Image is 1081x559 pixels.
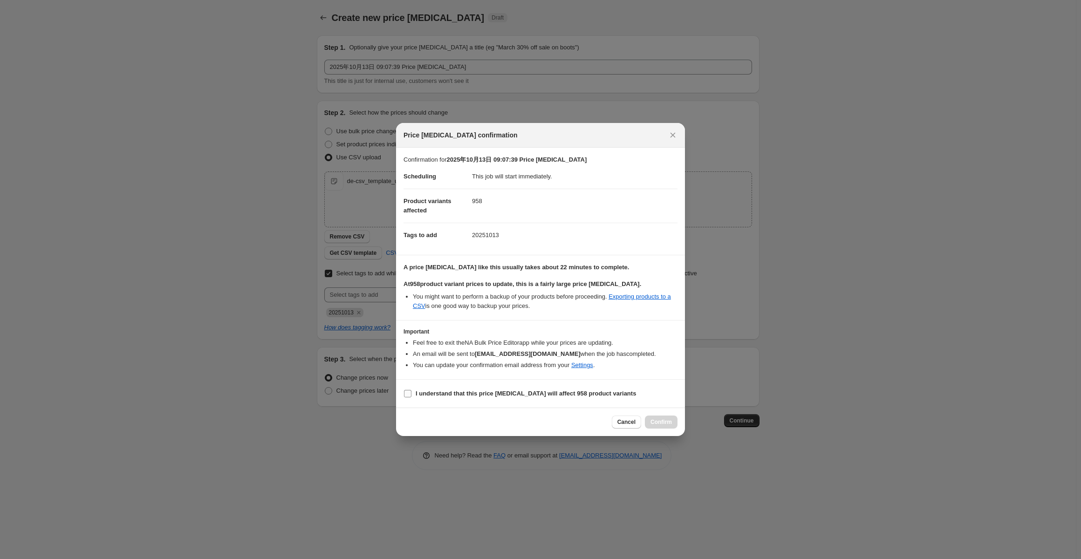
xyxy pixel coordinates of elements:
[475,350,581,357] b: [EMAIL_ADDRESS][DOMAIN_NAME]
[404,173,436,180] span: Scheduling
[404,328,677,335] h3: Important
[617,418,636,426] span: Cancel
[404,130,518,140] span: Price [MEDICAL_DATA] confirmation
[404,232,437,239] span: Tags to add
[413,293,671,309] a: Exporting products to a CSV
[404,264,629,271] b: A price [MEDICAL_DATA] like this usually takes about 22 minutes to complete.
[404,198,452,214] span: Product variants affected
[413,338,677,348] li: Feel free to exit the NA Bulk Price Editor app while your prices are updating.
[472,164,677,189] dd: This job will start immediately.
[416,390,636,397] b: I understand that this price [MEDICAL_DATA] will affect 958 product variants
[413,349,677,359] li: An email will be sent to when the job has completed .
[413,361,677,370] li: You can update your confirmation email address from your .
[404,280,641,287] b: At 958 product variant prices to update, this is a fairly large price [MEDICAL_DATA].
[612,416,641,429] button: Cancel
[413,292,677,311] li: You might want to perform a backup of your products before proceeding. is one good way to backup ...
[404,155,677,164] p: Confirmation for
[446,156,587,163] b: 2025年10月13日 09:07:39 Price [MEDICAL_DATA]
[666,129,679,142] button: Close
[472,189,677,213] dd: 958
[571,361,593,368] a: Settings
[472,223,677,247] dd: 20251013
